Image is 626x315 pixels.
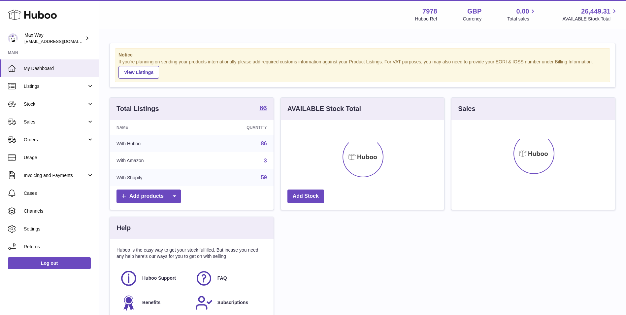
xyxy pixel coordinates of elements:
h3: Total Listings [116,104,159,113]
a: 26,449.31 AVAILABLE Stock Total [562,7,618,22]
a: 59 [261,175,267,180]
span: Listings [24,83,87,89]
span: FAQ [217,275,227,281]
h3: Sales [458,104,475,113]
span: Channels [24,208,94,214]
a: View Listings [118,66,159,79]
div: If you're planning on sending your products internationally please add required customs informati... [118,59,607,79]
div: Huboo Ref [415,16,437,22]
img: internalAdmin-7978@internal.huboo.com [8,33,18,43]
th: Name [110,120,199,135]
a: Add Stock [287,190,324,203]
a: 0.00 Total sales [507,7,537,22]
span: Cases [24,190,94,196]
span: Orders [24,137,87,143]
span: Huboo Support [142,275,176,281]
span: Total sales [507,16,537,22]
a: FAQ [195,269,264,287]
a: Add products [116,190,181,203]
span: My Dashboard [24,65,94,72]
span: Returns [24,244,94,250]
a: Subscriptions [195,294,264,312]
strong: Notice [118,52,607,58]
strong: 7978 [422,7,437,16]
span: Usage [24,155,94,161]
p: Huboo is the easy way to get your stock fulfilled. But incase you need any help here's our ways f... [116,247,267,260]
a: 86 [259,105,267,113]
span: AVAILABLE Stock Total [562,16,618,22]
a: 3 [264,158,267,163]
span: Settings [24,226,94,232]
strong: 86 [259,105,267,111]
th: Quantity [199,120,273,135]
span: 0.00 [516,7,529,16]
div: Currency [463,16,482,22]
span: Sales [24,119,87,125]
td: With Huboo [110,135,199,152]
span: Invoicing and Payments [24,172,87,179]
h3: AVAILABLE Stock Total [287,104,361,113]
span: 26,449.31 [581,7,610,16]
a: Log out [8,257,91,269]
span: Subscriptions [217,299,248,306]
a: 86 [261,141,267,146]
span: Benefits [142,299,160,306]
span: [EMAIL_ADDRESS][DOMAIN_NAME] [24,39,97,44]
td: With Amazon [110,152,199,169]
span: Stock [24,101,87,107]
td: With Shopify [110,169,199,186]
a: Benefits [120,294,188,312]
a: Huboo Support [120,269,188,287]
strong: GBP [467,7,481,16]
h3: Help [116,224,131,232]
div: Max Way [24,32,84,45]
